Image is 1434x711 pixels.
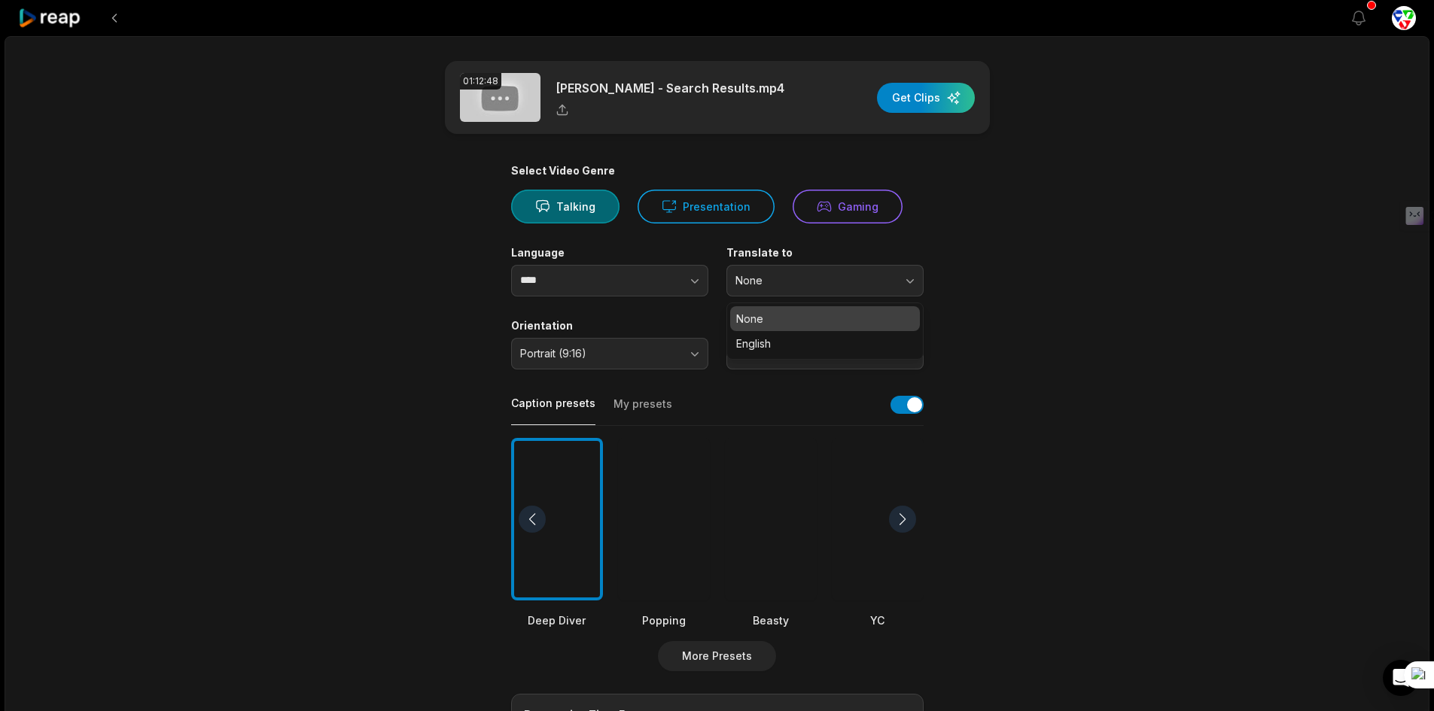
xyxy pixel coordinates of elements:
span: Portrait (9:16) [520,347,678,360]
span: None [735,274,894,287]
div: None [726,302,924,360]
button: Talking [511,190,620,223]
div: Select Video Genre [511,164,924,178]
div: 01:12:48 [460,73,501,90]
button: Caption presets [511,396,595,425]
button: Presentation [638,190,775,223]
div: YC [832,612,924,628]
button: My presets [613,397,672,425]
button: None [726,265,924,296]
p: English [736,336,914,351]
label: Orientation [511,319,708,333]
p: None [736,311,914,327]
p: [PERSON_NAME] - Search Results.mp4 [556,79,784,97]
button: Gaming [793,190,903,223]
label: Language [511,246,708,260]
div: Open Intercom Messenger [1383,660,1419,696]
div: Deep Diver [511,612,603,628]
div: Popping [618,612,710,628]
label: Translate to [726,246,924,260]
button: Get Clips [877,83,975,113]
div: Beasty [725,612,817,628]
button: Portrait (9:16) [511,338,708,369]
button: More Presets [658,641,776,671]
